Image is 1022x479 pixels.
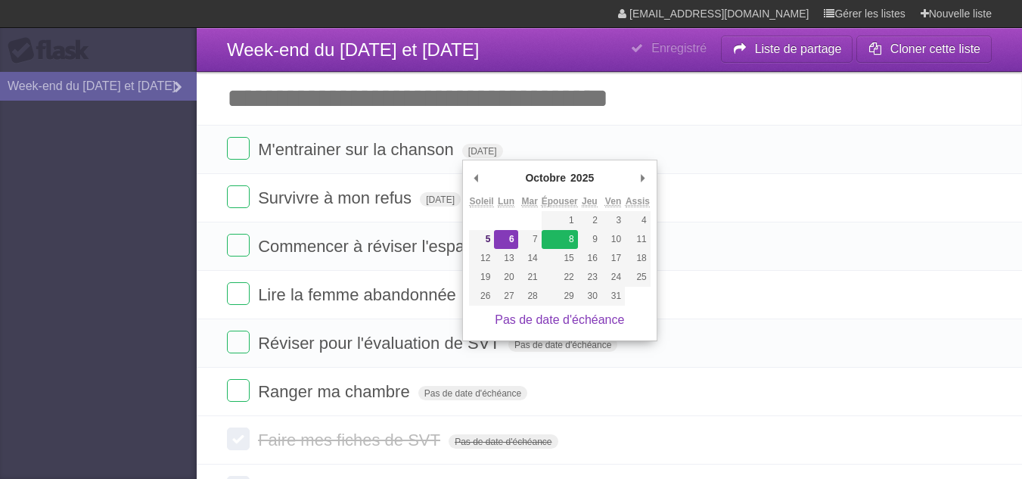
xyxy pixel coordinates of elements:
font: 8 [569,234,574,244]
font: 10 [611,234,621,244]
font: 12 [480,253,490,263]
button: 26 [469,287,495,306]
font: Pas de date d'échéance [514,340,611,350]
abbr: Vendredi [605,196,621,207]
font: 31 [611,291,621,301]
abbr: Samedi [626,196,650,207]
label: Fait [227,137,250,160]
font: 17 [611,253,621,263]
label: Fait [227,379,250,402]
label: Fait [227,234,250,257]
button: 4 [625,211,651,230]
button: 24 [601,268,625,287]
button: 28 [518,287,542,306]
a: Pas de date d'échéance [495,313,624,326]
button: 25 [625,268,651,287]
button: 9 [578,230,601,249]
font: Week-end du [DATE] et [DATE] [8,79,176,92]
font: Enregistré [651,42,707,54]
button: 12 [469,249,495,268]
font: [DATE] [468,146,497,157]
abbr: Lundi [498,196,514,207]
font: 9 [592,234,598,244]
font: 18 [636,253,646,263]
font: Assis [626,196,650,207]
button: 19 [469,268,495,287]
font: Soleil [470,196,494,207]
font: M'entrainer sur la chanson [258,140,454,159]
font: Ranger ma chambre [258,382,410,401]
font: Pas de date d'échéance [424,388,521,399]
button: Liste de partage [721,36,853,63]
font: [EMAIL_ADDRESS][DOMAIN_NAME] [629,8,809,20]
button: Cloner cette liste [856,36,992,63]
button: 31 [601,287,625,306]
font: 15 [564,253,573,263]
button: 7 [518,230,542,249]
font: Ven [605,196,621,207]
font: 24 [611,272,621,282]
font: 13 [504,253,514,263]
font: Commencer à réviser l'espagnol [258,237,496,256]
font: 11 [636,234,646,244]
button: 16 [578,249,601,268]
button: 5 [469,230,495,249]
font: 7 [533,234,538,244]
font: 4 [641,215,647,226]
font: Pas de date d'échéance [455,437,551,447]
abbr: Jeudi [582,196,598,207]
font: 16 [588,253,598,263]
button: 2 [578,211,601,230]
font: 25 [636,272,646,282]
font: 19 [480,272,490,282]
font: Mar [522,196,538,207]
font: Lun [498,196,514,207]
label: Fait [227,282,250,305]
font: 2025 [570,172,594,184]
font: Liste de partage [755,42,842,55]
font: 5 [486,234,491,244]
button: 22 [542,268,578,287]
button: 21 [518,268,542,287]
font: Week-end du [DATE] et [DATE] [227,39,479,60]
font: 28 [527,291,537,301]
button: 30 [578,287,601,306]
button: 1 [542,211,578,230]
font: 23 [588,272,598,282]
font: Réviser pour l'évaluation de SVT [258,334,500,353]
font: 1 [569,215,574,226]
button: 10 [601,230,625,249]
font: 30 [588,291,598,301]
font: Épouser [542,196,578,207]
font: Gérer les listes [834,8,905,20]
label: Fait [227,185,250,208]
font: [DATE] [426,194,455,205]
font: Survivre à mon refus [258,188,412,207]
font: 27 [504,291,514,301]
font: 26 [480,291,490,301]
button: 6 [494,230,517,249]
font: 22 [564,272,573,282]
button: 17 [601,249,625,268]
button: 15 [542,249,578,268]
font: 2 [592,215,598,226]
font: 14 [527,253,537,263]
button: 23 [578,268,601,287]
label: Fait [227,331,250,353]
font: 20 [504,272,514,282]
font: 6 [509,234,514,244]
font: Faire mes fiches de SVT [258,431,440,449]
button: 14 [518,249,542,268]
button: 13 [494,249,517,268]
button: 3 [601,211,625,230]
font: Jeu [582,196,598,207]
font: 21 [527,272,537,282]
button: 29 [542,287,578,306]
font: 3 [616,215,621,226]
abbr: Mercredi [542,196,578,207]
font: Nouvelle liste [929,8,992,20]
abbr: Mardi [522,196,538,207]
button: 8 [542,230,578,249]
button: 20 [494,268,517,287]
